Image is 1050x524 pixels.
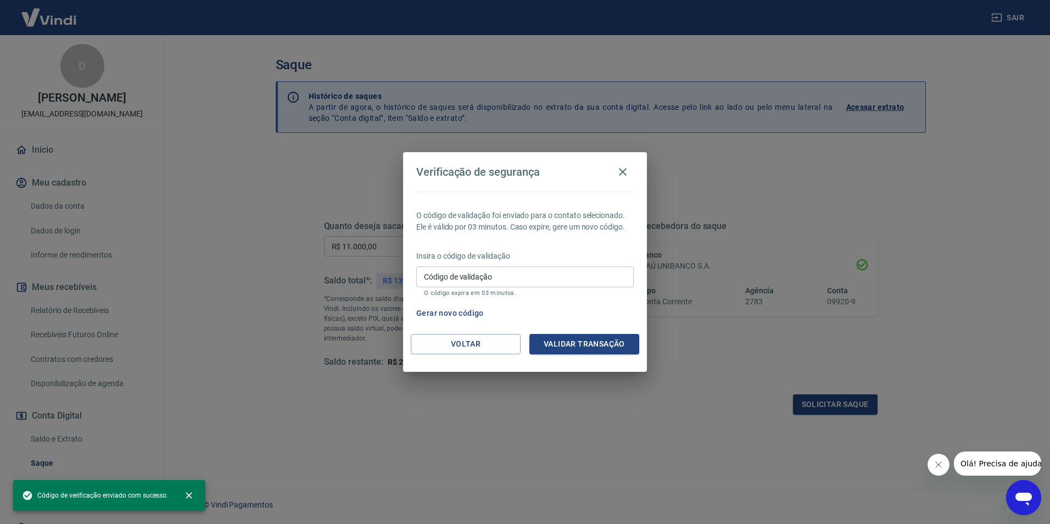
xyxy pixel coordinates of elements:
button: close [177,483,201,508]
span: Olá! Precisa de ajuda? [7,8,92,16]
button: Validar transação [529,334,639,354]
p: Insira o código de validação [416,250,634,262]
iframe: Fechar mensagem [928,454,950,476]
iframe: Mensagem da empresa [954,451,1041,476]
span: Código de verificação enviado com sucesso. [22,490,168,501]
p: O código expira em 03 minutos. [424,289,626,297]
h4: Verificação de segurança [416,165,540,179]
button: Gerar novo código [412,303,488,324]
button: Voltar [411,334,521,354]
iframe: Botão para abrir a janela de mensagens [1006,480,1041,515]
p: O código de validação foi enviado para o contato selecionado. Ele é válido por 03 minutos. Caso e... [416,210,634,233]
